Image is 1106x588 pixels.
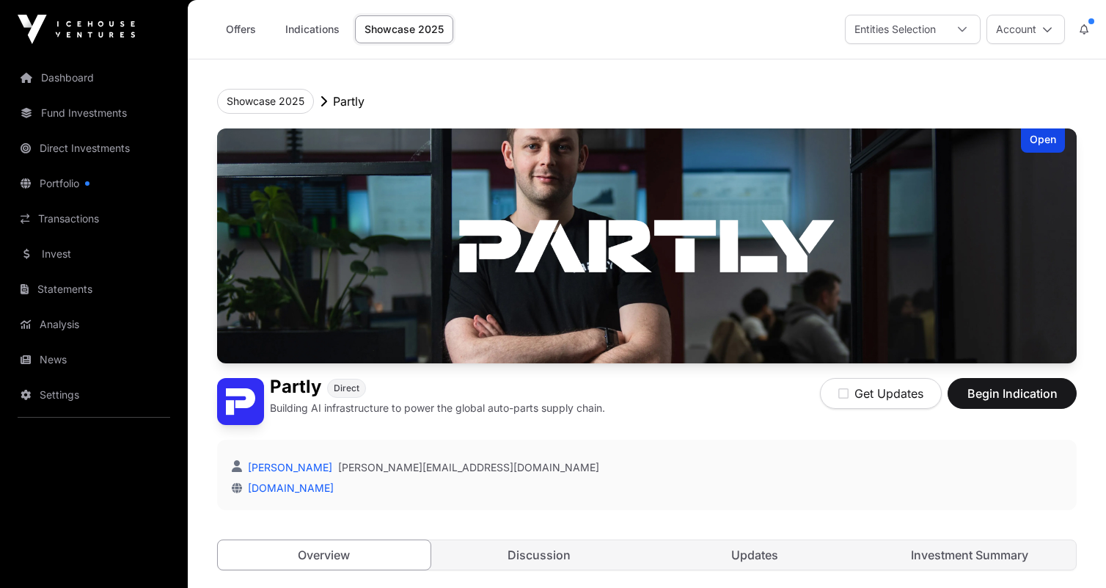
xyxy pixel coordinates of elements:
a: Updates [648,540,861,570]
button: Begin Indication [948,378,1077,409]
a: Fund Investments [12,97,176,129]
a: [PERSON_NAME][EMAIL_ADDRESS][DOMAIN_NAME] [338,460,599,475]
a: Invest [12,238,176,270]
a: Begin Indication [948,393,1077,407]
a: Showcase 2025 [355,15,453,43]
a: Direct Investments [12,132,176,164]
a: News [12,344,176,376]
img: Partly [217,128,1077,363]
img: Icehouse Ventures Logo [18,15,135,44]
button: Get Updates [820,378,942,409]
a: Transactions [12,203,176,235]
iframe: Chat Widget [1033,518,1106,588]
img: Partly [217,378,264,425]
a: Settings [12,379,176,411]
span: Begin Indication [966,385,1058,402]
p: Building AI infrastructure to power the global auto-parts supply chain. [270,401,605,415]
p: Partly [333,92,365,110]
a: Overview [217,540,431,570]
a: Investment Summary [864,540,1077,570]
button: Account [986,15,1065,44]
a: Offers [211,15,270,43]
a: [PERSON_NAME] [245,461,332,473]
a: Portfolio [12,167,176,200]
a: [DOMAIN_NAME] [242,482,334,494]
button: Showcase 2025 [217,89,314,114]
div: Entities Selection [846,15,945,43]
span: Direct [334,382,359,394]
a: Statements [12,273,176,305]
a: Analysis [12,308,176,341]
a: Dashboard [12,62,176,94]
h1: Partly [270,378,321,398]
a: Indications [276,15,349,43]
div: Open [1021,128,1065,153]
nav: Tabs [218,540,1076,570]
a: Discussion [433,540,646,570]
